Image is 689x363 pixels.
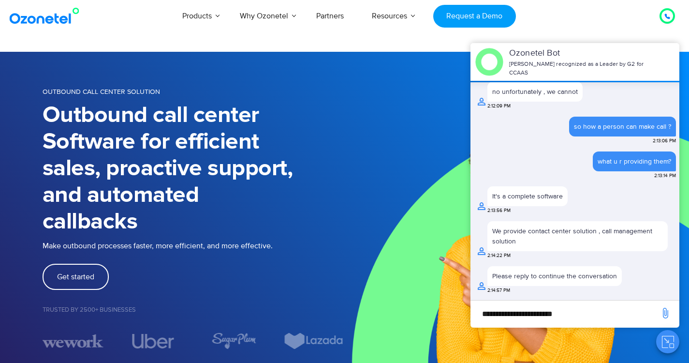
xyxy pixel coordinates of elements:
div: We provide contact center solution , call management solution [492,226,663,246]
span: 2:14:57 PM [487,287,510,294]
h5: Trusted by 2500+ Businesses [43,307,345,313]
span: 2:12:09 PM [487,103,511,110]
span: 2:13:06 PM [653,137,676,145]
img: sugarplum [211,333,256,349]
span: send message [656,303,675,323]
div: 6 / 7 [283,333,344,349]
div: no unfortunately , we cannot [492,87,578,97]
h1: Outbound call center Software for efficient sales, proactive support, and automated callbacks [43,102,345,235]
span: 2:13:14 PM [654,172,676,180]
span: Get started [57,273,94,281]
div: what u r providing them? [598,156,671,166]
span: OUTBOUND CALL CENTER SOLUTION [43,88,160,96]
button: Close chat [656,330,679,353]
a: Request a Demo [433,5,516,28]
img: wework [43,333,103,349]
p: Ozonetel Bot [509,47,648,60]
div: 3 / 7 [43,333,103,349]
div: Image Carousel [43,333,345,349]
div: Please reply to continue the conversation [492,271,617,281]
img: header [475,48,503,76]
span: 2:14:22 PM [487,252,511,259]
img: uber [132,334,174,348]
p: [PERSON_NAME] recognized as a Leader by G2 for CCAAS [509,60,648,77]
img: Lazada [283,333,344,349]
div: It's a complete software [492,191,563,201]
div: 4 / 7 [123,334,184,348]
a: Get started [43,264,109,290]
span: 2:13:56 PM [487,207,511,214]
span: end chat or minimize [649,59,657,66]
div: so how a person can make call ? [574,121,671,132]
div: 5 / 7 [203,333,264,349]
div: new-msg-input [475,305,655,323]
p: Make outbound processes faster, more efficient, and more effective. [43,240,345,252]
